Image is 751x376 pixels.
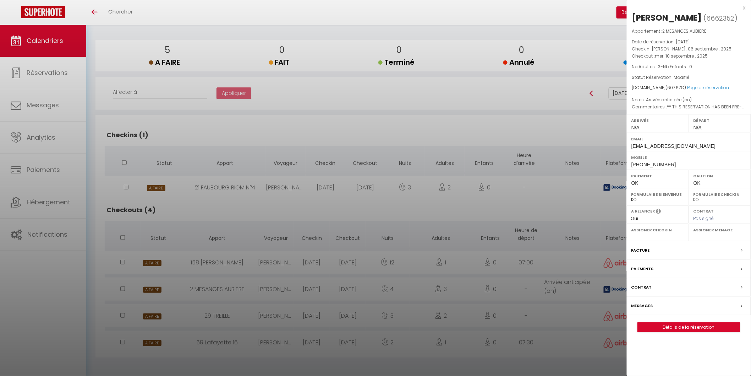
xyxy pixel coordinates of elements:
[663,28,707,34] span: 2 MESANGES AUBIERE
[656,208,661,216] i: Sélectionner OUI si vous souhaiter envoyer les séquences de messages post-checkout
[631,172,684,179] label: Paiement
[632,38,746,45] p: Date de réservation :
[687,85,729,91] a: Page de réservation
[631,302,653,310] label: Messages
[632,53,746,60] p: Checkout :
[631,117,684,124] label: Arrivée
[631,135,746,143] label: Email
[704,13,738,23] span: ( )
[627,4,746,12] div: x
[632,63,746,70] p: -
[632,96,746,103] p: Notes :
[631,247,650,254] label: Facture
[632,74,746,81] p: Statut Réservation :
[646,97,692,103] span: Arrivée anticipée (on)
[663,64,692,70] span: Nb Enfants : 0
[631,180,638,186] span: OK
[694,226,746,233] label: Assigner Menage
[694,215,714,221] span: Pas signé
[694,117,746,124] label: Départ
[631,143,716,149] span: [EMAIL_ADDRESS][DOMAIN_NAME]
[631,154,746,161] label: Mobile
[707,14,735,23] span: 6662352
[674,74,690,80] span: Modifié
[655,53,708,59] span: mer. 10 septembre . 2025
[652,46,732,52] span: [PERSON_NAME]. 06 septembre . 2025
[632,45,746,53] p: Checkin :
[632,85,746,91] div: [DOMAIN_NAME]
[632,28,746,35] p: Appartement :
[631,125,640,130] span: N/A
[694,180,701,186] span: OK
[694,191,746,198] label: Formulaire Checkin
[631,191,684,198] label: Formulaire Bienvenue
[631,226,684,233] label: Assigner Checkin
[694,208,714,213] label: Contrat
[631,162,676,167] span: [PHONE_NUMBER]
[631,284,652,291] label: Contrat
[632,12,702,23] div: [PERSON_NAME]
[694,172,746,179] label: Caution
[632,103,746,111] p: Commentaires :
[6,3,27,24] button: Ouvrir le widget de chat LiveChat
[676,39,690,45] span: [DATE]
[694,125,702,130] span: N/A
[632,64,661,70] span: Nb Adultes : 3
[631,265,654,273] label: Paiements
[666,85,686,91] span: ( €)
[631,208,655,214] label: A relancer
[668,85,681,91] span: 607.67
[638,323,740,332] a: Détails de la réservation
[637,322,740,332] button: Détails de la réservation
